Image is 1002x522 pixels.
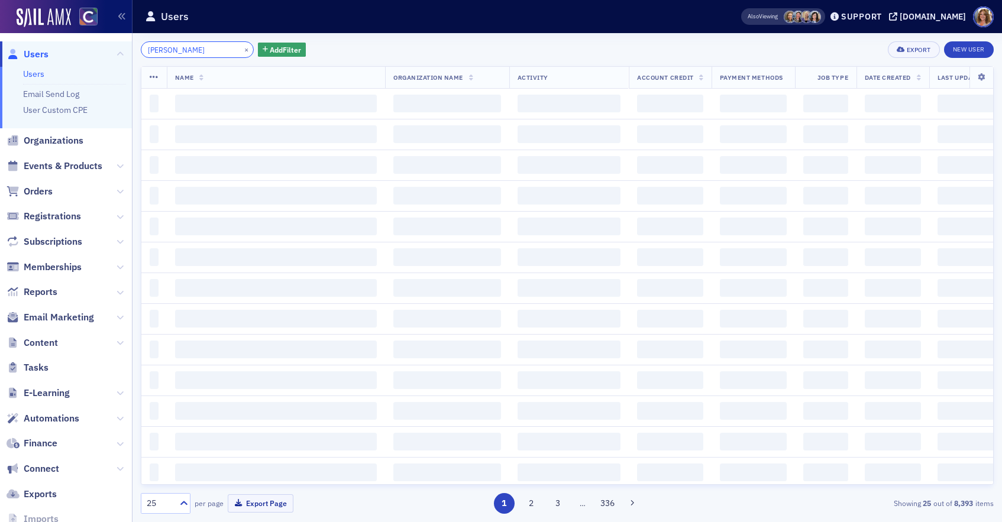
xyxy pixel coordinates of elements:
span: ‌ [518,371,620,389]
span: ‌ [938,402,994,420]
span: ‌ [393,218,501,235]
a: Organizations [7,134,83,147]
span: ‌ [720,187,787,205]
span: Orders [24,185,53,198]
span: ‌ [938,248,994,266]
span: Email Marketing [24,311,94,324]
span: ‌ [720,248,787,266]
span: ‌ [865,371,921,389]
span: ‌ [803,125,848,143]
span: ‌ [518,218,620,235]
span: ‌ [637,402,703,420]
span: ‌ [865,125,921,143]
span: ‌ [803,248,848,266]
span: ‌ [637,310,703,328]
span: ‌ [720,463,787,481]
a: Registrations [7,210,81,223]
span: ‌ [938,218,994,235]
span: ‌ [637,95,703,112]
span: ‌ [938,125,994,143]
span: ‌ [150,156,159,174]
a: Finance [7,437,57,450]
span: ‌ [518,248,620,266]
span: Add Filter [270,44,301,55]
span: ‌ [720,218,787,235]
span: ‌ [865,95,921,112]
strong: 8,393 [952,498,975,508]
span: ‌ [865,463,921,481]
span: ‌ [150,371,159,389]
span: ‌ [938,156,994,174]
span: ‌ [150,218,159,235]
img: SailAMX [79,8,98,26]
span: Users [24,48,49,61]
a: Memberships [7,261,82,274]
span: ‌ [720,402,787,420]
span: ‌ [938,279,994,297]
span: ‌ [393,463,501,481]
a: New User [944,41,994,58]
a: User Custom CPE [23,105,88,115]
span: ‌ [637,371,703,389]
span: ‌ [938,463,994,481]
span: ‌ [175,125,377,143]
button: AddFilter [258,43,306,57]
span: Payment Methods [720,73,783,82]
span: ‌ [938,95,994,112]
span: Content [24,336,58,349]
span: ‌ [150,95,159,112]
span: Stacy Svendsen [809,11,821,23]
span: Date Created [865,73,911,82]
span: ‌ [803,433,848,450]
button: Export Page [228,494,293,513]
a: SailAMX [17,8,71,27]
span: ‌ [938,371,994,389]
div: Also [748,12,759,20]
span: Organizations [24,134,83,147]
span: ‌ [150,187,159,205]
span: ‌ [175,433,377,450]
span: ‌ [720,95,787,112]
span: ‌ [150,463,159,481]
span: ‌ [393,156,501,174]
span: Registrations [24,210,81,223]
span: ‌ [393,371,501,389]
div: Showing out of items [717,498,994,508]
a: Connect [7,462,59,475]
button: [DOMAIN_NAME] [889,12,970,21]
span: Lindsay Moore [784,11,796,23]
span: ‌ [150,248,159,266]
span: ‌ [720,341,787,358]
span: ‌ [175,156,377,174]
div: 25 [147,497,173,510]
a: View Homepage [71,8,98,28]
span: Tasks [24,361,49,374]
span: ‌ [803,402,848,420]
span: ‌ [637,187,703,205]
a: Automations [7,412,79,425]
span: ‌ [803,187,848,205]
span: ‌ [865,341,921,358]
strong: 25 [921,498,933,508]
span: ‌ [175,463,377,481]
span: Automations [24,412,79,425]
span: ‌ [175,248,377,266]
span: ‌ [637,156,703,174]
span: ‌ [803,463,848,481]
span: Viewing [748,12,778,21]
span: Account Credit [637,73,693,82]
span: ‌ [720,156,787,174]
a: Users [7,48,49,61]
div: [DOMAIN_NAME] [900,11,966,22]
button: 3 [548,493,568,514]
span: ‌ [720,310,787,328]
span: ‌ [518,433,620,450]
span: Exports [24,488,57,501]
span: ‌ [938,433,994,450]
div: Export [907,47,931,53]
span: ‌ [393,341,501,358]
span: ‌ [175,371,377,389]
a: Content [7,336,58,349]
label: per page [195,498,224,508]
span: Activity [518,73,548,82]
